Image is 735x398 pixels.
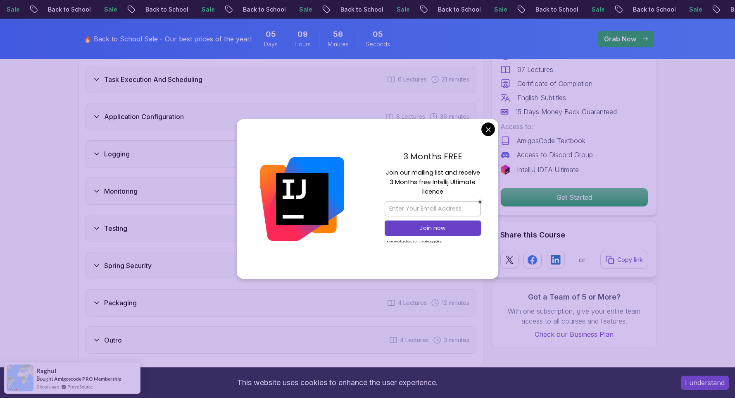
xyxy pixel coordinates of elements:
[682,5,709,14] p: Sale
[431,5,487,14] p: Back to School
[373,29,383,40] span: 5 Seconds
[104,223,127,233] h3: Testing
[333,5,390,14] p: Back to School
[500,229,648,241] h2: Share this Course
[398,75,427,84] span: 6 Lectures
[517,93,566,103] p: English Subtitles
[36,375,53,382] span: Bought
[517,79,592,89] p: Certificate of Completion
[104,335,122,345] h3: Outro
[626,5,682,14] p: Back to School
[528,5,585,14] p: Back to School
[104,149,130,159] h3: Logging
[86,252,476,279] button: Spring Security6 Lectures 19 minutes
[297,29,308,40] span: 9 Hours
[442,299,469,307] span: 12 minutes
[585,5,611,14] p: Sale
[86,177,476,205] button: Monitoring4 Lectures 15 minutes
[67,383,93,390] a: ProveSource
[86,289,476,316] button: Packaging4 Lectures 12 minutes
[236,5,292,14] p: Back to School
[104,74,202,84] h3: Task Execution And Scheduling
[41,5,97,14] p: Back to School
[442,75,469,84] span: 21 minutes
[7,364,33,391] img: provesource social proof notification image
[6,374,668,392] div: This website uses cookies to enhance the user experience.
[500,291,648,303] h3: Got a Team of 5 or More?
[54,376,121,382] a: Amigoscode PRO Membership
[517,165,579,175] p: IntelliJ IDEA Ultimate
[579,255,586,265] p: or
[86,103,476,130] button: Application Configuration8 Lectures 36 minutes
[604,34,636,44] p: Grab Now
[517,136,585,146] p: AmigosCode Textbook
[86,66,476,93] button: Task Execution And Scheduling6 Lectures 21 minutes
[440,113,469,121] span: 36 minutes
[517,65,553,74] p: 97 Lectures
[396,113,425,121] span: 8 Lectures
[195,5,221,14] p: Sale
[398,299,427,307] span: 4 Lectures
[500,329,648,339] a: Check our Business Plan
[104,298,137,308] h3: Packaging
[600,251,648,269] button: Copy link
[444,336,469,344] span: 3 minutes
[266,29,276,40] span: 5 Days
[138,5,195,14] p: Back to School
[333,29,343,40] span: 58 Minutes
[86,326,476,354] button: Outro4 Lectures 3 minutes
[264,40,278,48] span: Days
[390,5,416,14] p: Sale
[36,367,56,374] span: Raghul
[292,5,319,14] p: Sale
[104,112,184,122] h3: Application Configuration
[681,376,729,390] button: Accept cookies
[104,186,138,196] h3: Monitoring
[500,188,648,207] button: Get Started
[97,5,124,14] p: Sale
[400,336,429,344] span: 4 Lectures
[36,383,59,390] span: 2 hours ago
[500,306,648,326] p: With one subscription, give your entire team access to all courses and features.
[517,150,593,160] p: Access to Discord Group
[86,140,476,168] button: Logging7 Lectures 23 minutes
[500,165,510,175] img: jetbrains logo
[487,5,514,14] p: Sale
[295,40,311,48] span: Hours
[328,40,349,48] span: Minutes
[83,34,252,44] p: 🔥 Back to School Sale - Our best prices of the year!
[500,122,648,132] p: Access to:
[501,188,648,206] p: Get Started
[617,256,643,264] p: Copy link
[366,40,390,48] span: Seconds
[104,261,152,271] h3: Spring Security
[515,107,617,117] p: 15 Days Money Back Guaranteed
[86,215,476,242] button: Testing3 Lectures 10 minutes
